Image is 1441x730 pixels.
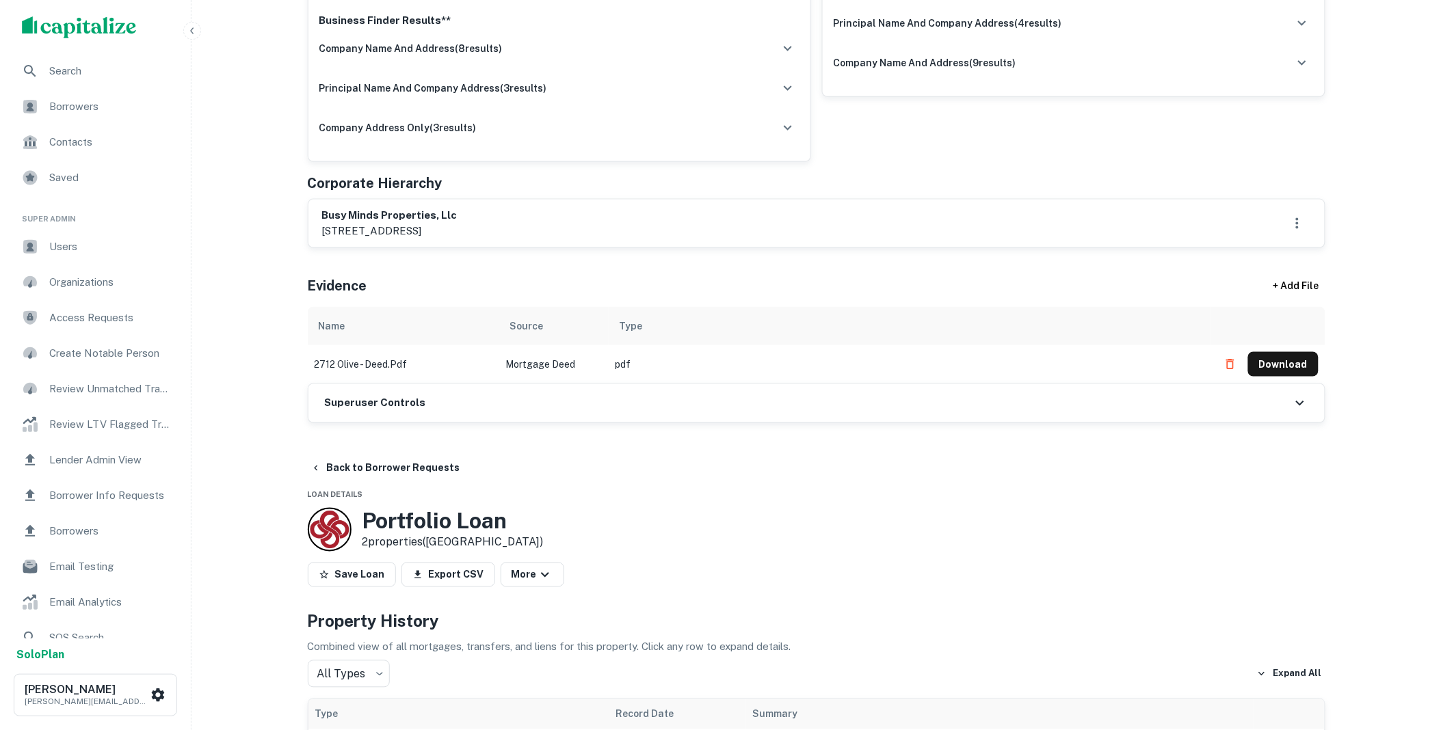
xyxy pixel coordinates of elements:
[308,173,442,193] h5: Corporate Hierarchy
[319,12,799,29] p: Business Finder Results**
[834,55,1016,70] h6: company name and address ( 9 results)
[11,515,180,547] a: Borrowers
[49,416,172,433] span: Review LTV Flagged Transactions
[49,134,172,150] span: Contacts
[1249,274,1345,299] div: + Add File
[1248,352,1319,377] button: Download
[322,208,458,224] h6: busy minds properties, llc
[308,345,499,383] td: 2712 olive - deed.pdf
[609,307,1211,345] th: Type
[49,381,172,397] span: Review Unmatched Transactions
[308,699,609,729] th: Type
[1254,664,1325,684] button: Expand All
[11,197,180,230] li: Super Admin
[499,345,609,383] td: Mortgage Deed
[308,307,499,345] th: Name
[11,444,180,476] a: Lender Admin View
[746,699,1254,729] th: Summary
[319,120,477,135] h6: company address only ( 3 results)
[11,479,180,512] a: Borrower Info Requests
[16,648,64,661] strong: Solo Plan
[11,408,180,441] a: Review LTV Flagged Transactions
[11,373,180,405] a: Review Unmatched Transactions
[325,396,426,411] h6: Superuser Controls
[16,647,64,663] a: SoloPlan
[11,550,180,583] a: Email Testing
[308,660,390,688] div: All Types
[11,230,180,263] a: Users
[25,695,148,707] p: [PERSON_NAME][EMAIL_ADDRESS][DOMAIN_NAME]
[308,275,367,296] h5: Evidence
[499,307,609,345] th: Source
[322,223,458,239] p: [STREET_ADDRESS]
[11,161,180,194] a: Saved
[401,563,495,587] button: Export CSV
[49,170,172,186] span: Saved
[319,81,547,96] h6: principal name and company address ( 3 results)
[609,699,746,729] th: Record Date
[11,55,180,87] a: Search
[510,318,544,334] div: Source
[49,630,172,646] span: SOS Search
[308,639,1325,655] p: Combined view of all mortgages, transfers, and liens for this property. Click any row to expand d...
[49,558,172,575] span: Email Testing
[319,318,345,334] div: Name
[49,239,172,255] span: Users
[49,523,172,539] span: Borrowers
[49,452,172,468] span: Lender Admin View
[49,63,172,79] span: Search
[11,90,180,123] a: Borrowers
[308,491,363,499] span: Loan Details
[501,563,564,587] button: More
[308,563,396,587] button: Save Loan
[308,307,1325,383] div: scrollable content
[362,535,544,551] p: 2 properties ([GEOGRAPHIC_DATA])
[22,16,137,38] img: capitalize-logo.png
[620,318,643,334] div: Type
[362,509,544,535] h3: Portfolio Loan
[834,16,1062,31] h6: principal name and company address ( 4 results)
[49,98,172,115] span: Borrowers
[25,684,148,695] h6: [PERSON_NAME]
[11,266,180,299] a: Organizations
[49,310,172,326] span: Access Requests
[609,345,1211,383] td: pdf
[319,41,503,56] h6: company name and address ( 8 results)
[308,609,1325,634] h4: Property History
[305,456,466,481] button: Back to Borrower Requests
[49,345,172,362] span: Create Notable Person
[1373,621,1441,686] iframe: Chat Widget
[11,621,180,654] a: SOS Search
[11,301,180,334] a: Access Requests
[1218,353,1243,375] button: Delete file
[11,337,180,370] a: Create Notable Person
[14,674,177,716] button: [PERSON_NAME][PERSON_NAME][EMAIL_ADDRESS][DOMAIN_NAME]
[49,274,172,290] span: Organizations
[49,594,172,610] span: Email Analytics
[11,126,180,159] a: Contacts
[11,586,180,619] a: Email Analytics
[49,487,172,504] span: Borrower Info Requests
